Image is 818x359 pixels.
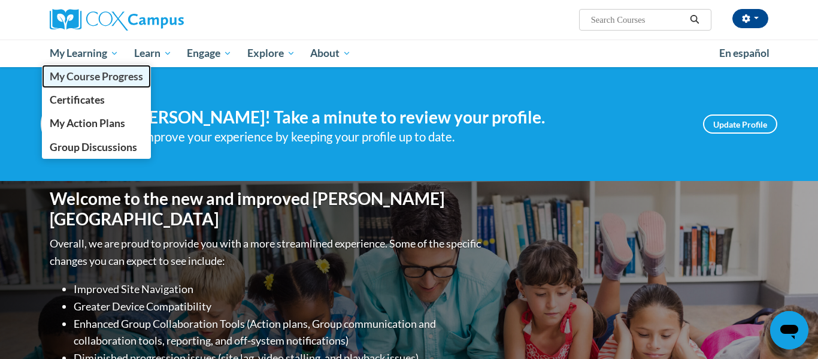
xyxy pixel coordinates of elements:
li: Improved Site Navigation [74,280,484,298]
img: Profile Image [41,97,95,151]
a: Explore [240,40,303,67]
a: My Action Plans [42,111,151,135]
button: Search [686,13,704,27]
span: Group Discussions [50,141,137,153]
span: My Course Progress [50,70,143,83]
a: My Learning [42,40,126,67]
a: Learn [126,40,180,67]
li: Enhanced Group Collaboration Tools (Action plans, Group communication and collaboration tools, re... [74,315,484,350]
h4: Hi [PERSON_NAME]! Take a minute to review your profile. [113,107,685,128]
a: Group Discussions [42,135,151,159]
img: Cox Campus [50,9,184,31]
p: Overall, we are proud to provide you with a more streamlined experience. Some of the specific cha... [50,235,484,270]
span: Certificates [50,93,105,106]
span: Explore [247,46,295,61]
a: Certificates [42,88,151,111]
span: My Action Plans [50,117,125,129]
div: Help improve your experience by keeping your profile up to date. [113,127,685,147]
h1: Welcome to the new and improved [PERSON_NAME][GEOGRAPHIC_DATA] [50,189,484,229]
button: Account Settings [732,9,768,28]
iframe: Button to launch messaging window [770,311,808,349]
span: My Learning [50,46,119,61]
a: En español [711,41,777,66]
div: Main menu [32,40,786,67]
a: Engage [179,40,240,67]
li: Greater Device Compatibility [74,298,484,315]
a: About [303,40,359,67]
input: Search Courses [590,13,686,27]
a: My Course Progress [42,65,151,88]
span: About [310,46,351,61]
span: Learn [134,46,172,61]
span: En español [719,47,769,59]
a: Update Profile [703,114,777,134]
span: Engage [187,46,232,61]
a: Cox Campus [50,9,277,31]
